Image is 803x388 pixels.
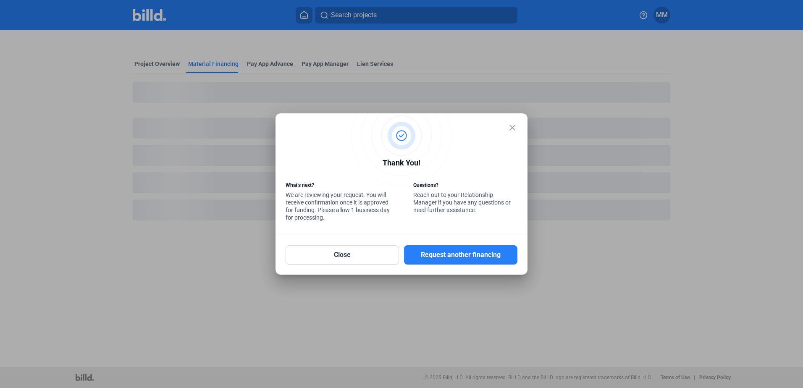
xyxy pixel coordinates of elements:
[404,245,517,265] button: Request another financing
[413,181,517,191] div: Questions?
[286,157,517,171] div: Thank You!
[413,181,517,216] div: Reach out to your Relationship Manager if you have any questions or need further assistance.
[286,181,390,191] div: What’s next?
[507,123,517,133] mat-icon: close
[286,245,399,265] button: Close
[286,181,390,223] div: We are reviewing your request. You will receive confirmation once it is approved for funding. Ple...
